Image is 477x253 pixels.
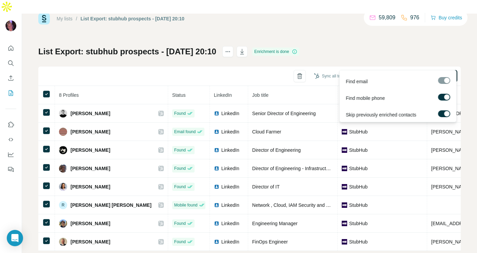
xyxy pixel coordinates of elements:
span: Found [174,147,186,153]
img: LinkedIn logo [214,184,219,189]
span: LinkedIn [221,183,239,190]
img: Avatar [5,20,16,31]
span: Engineering Manager [252,221,298,226]
span: LinkedIn [221,128,239,135]
button: Use Surfe API [5,133,16,146]
img: company-logo [342,166,347,171]
img: LinkedIn logo [214,166,219,171]
span: [PERSON_NAME] [71,165,110,172]
span: LinkedIn [221,202,239,209]
span: Status [172,92,186,98]
button: Search [5,57,16,69]
span: LinkedIn [221,220,239,227]
span: Found [174,239,186,245]
span: StubHub [349,220,367,227]
h1: List Export: stubhub prospects - [DATE] 20:10 [38,46,216,57]
span: LinkedIn [214,92,232,98]
p: 976 [410,14,419,22]
li: / [76,15,77,22]
img: Avatar [59,164,67,173]
img: Avatar [59,219,67,228]
span: StubHub [349,147,367,153]
button: Feedback [5,163,16,176]
span: Found [174,165,186,171]
span: Email found [174,129,196,135]
img: Avatar [59,146,67,154]
p: 59,809 [379,14,395,22]
span: FinOps Engineer [252,239,288,245]
img: company-logo [342,221,347,226]
a: My lists [57,16,73,21]
img: LinkedIn logo [214,147,219,153]
span: Senior Director of Engineering [252,111,316,116]
span: Cloud Farmer [252,129,281,134]
span: Found [174,220,186,227]
span: [PERSON_NAME] [71,147,110,153]
span: StubHub [349,165,367,172]
button: Buy credits [431,13,462,22]
span: [PERSON_NAME] [71,110,110,117]
img: Surfe Logo [38,13,50,24]
img: company-logo [342,147,347,153]
span: Director of Engineering [252,147,301,153]
img: LinkedIn logo [214,111,219,116]
span: Director of IT [252,184,280,189]
span: Find mobile phone [346,95,385,102]
span: StubHub [349,183,367,190]
span: StubHub [349,202,367,209]
img: LinkedIn logo [214,221,219,226]
span: [PERSON_NAME] [71,183,110,190]
span: Found [174,184,186,190]
button: Sync all to HubSpot (8) [309,71,369,81]
span: Find email [346,78,368,85]
img: company-logo [342,129,347,134]
img: LinkedIn logo [214,202,219,208]
img: company-logo [342,202,347,208]
span: LinkedIn [221,238,239,245]
span: LinkedIn [221,110,239,117]
img: LinkedIn logo [214,239,219,245]
span: 8 Profiles [59,92,79,98]
button: My lists [5,87,16,99]
span: [PERSON_NAME] [71,128,110,135]
span: StubHub [349,238,367,245]
span: [PERSON_NAME] [71,220,110,227]
span: [PERSON_NAME] [PERSON_NAME] [71,202,152,209]
div: List Export: stubhub prospects - [DATE] 20:10 [81,15,184,22]
img: LinkedIn logo [214,129,219,134]
span: [PERSON_NAME] [71,238,110,245]
img: Avatar [59,183,67,191]
button: Quick start [5,42,16,54]
span: StubHub [349,128,367,135]
img: Avatar [59,238,67,246]
div: Enrichment is done [252,48,299,56]
div: R [59,201,67,209]
span: Mobile found [174,202,198,208]
span: Network , Cloud, IAM Security and Cloud Architect [252,202,358,208]
img: Avatar [59,109,67,118]
span: LinkedIn [221,165,239,172]
button: Enrich CSV [5,72,16,84]
span: Found [174,110,186,116]
span: Skip previously enriched contacts [346,111,416,118]
img: Avatar [59,128,67,136]
button: Dashboard [5,148,16,161]
span: Director of Engineering - Infrastructure and Data [252,166,354,171]
img: company-logo [342,239,347,245]
img: company-logo [342,184,347,189]
span: Job title [252,92,269,98]
span: LinkedIn [221,147,239,153]
div: Open Intercom Messenger [7,230,23,246]
button: actions [222,46,233,57]
button: Use Surfe on LinkedIn [5,119,16,131]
